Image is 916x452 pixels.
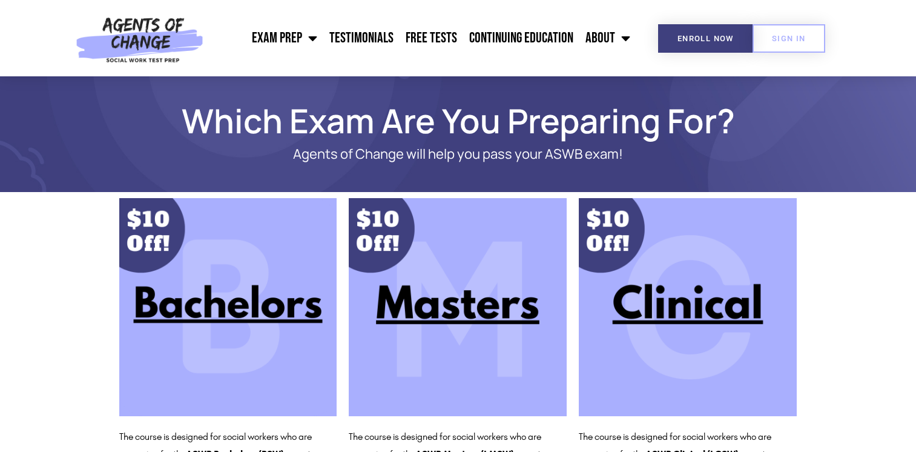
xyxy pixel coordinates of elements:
span: Enroll Now [677,35,734,42]
nav: Menu [209,23,637,53]
a: Free Tests [400,23,463,53]
a: Enroll Now [658,24,753,53]
a: About [579,23,636,53]
a: Exam Prep [246,23,323,53]
p: Agents of Change will help you pass your ASWB exam! [162,147,755,162]
span: SIGN IN [772,35,806,42]
a: Continuing Education [463,23,579,53]
a: SIGN IN [753,24,825,53]
h1: Which Exam Are You Preparing For? [113,107,803,135]
a: Testimonials [323,23,400,53]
